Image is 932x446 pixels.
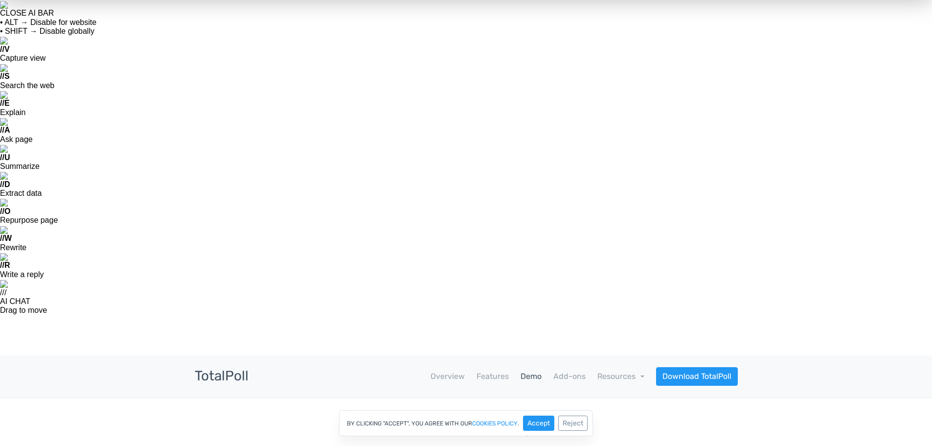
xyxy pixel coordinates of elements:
a: Features [477,371,509,382]
button: Reject [558,416,588,431]
h3: TotalPoll [195,369,249,384]
div: By clicking "Accept", you agree with our . [339,410,593,436]
a: cookies policy [472,421,518,426]
a: Demo [521,371,542,382]
a: Overview [431,371,465,382]
button: Accept [523,416,554,431]
a: Resources [597,372,644,381]
h3: Browse demos by category [195,422,738,437]
a: Add-ons [553,371,586,382]
a: Download TotalPoll [656,367,738,386]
